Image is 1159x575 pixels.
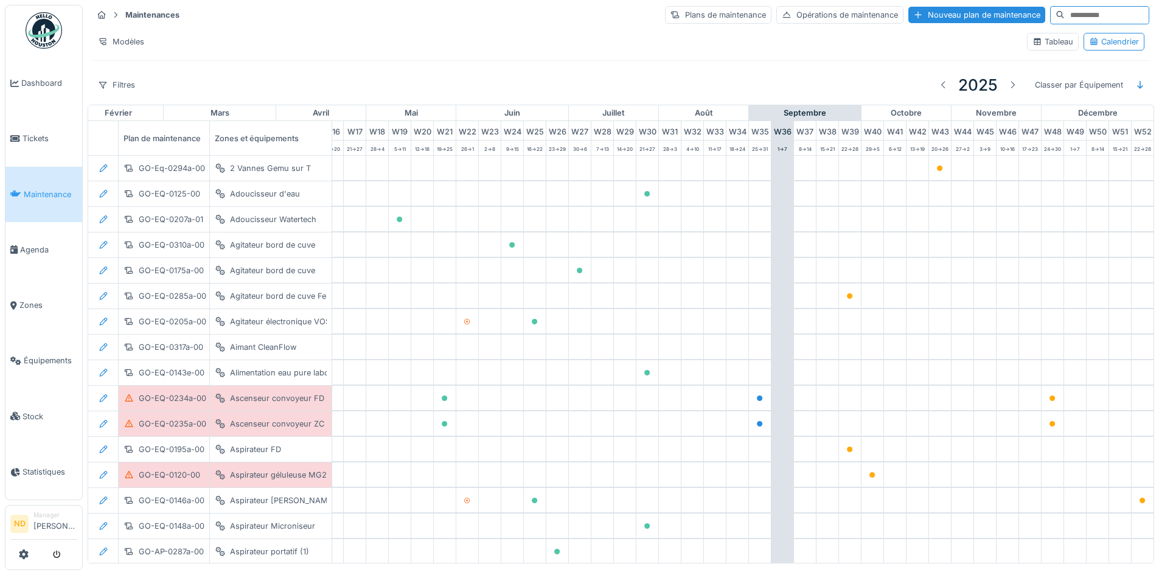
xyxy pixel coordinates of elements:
[907,141,928,155] div: 13 -> 19
[1032,36,1073,47] div: Tableau
[749,105,861,121] div: septembre
[861,141,883,155] div: 29 -> 5
[665,6,771,24] div: Plans de maintenance
[139,495,204,506] div: GO-EQ-0146a-00
[23,411,77,422] span: Stock
[230,188,300,200] div: Adoucisseur d'eau
[389,141,411,155] div: 5 -> 11
[344,141,366,155] div: 21 -> 27
[434,141,456,155] div: 19 -> 25
[726,121,748,140] div: W 34
[771,121,793,140] div: W 36
[230,444,281,455] div: Aspirateur FD
[23,466,77,478] span: Statistiques
[139,469,200,481] div: GO-EQ-0120-00
[92,76,141,94] div: Filtres
[20,244,77,256] span: Agenda
[726,141,748,155] div: 18 -> 24
[230,265,315,276] div: Agitateur bord de cuve
[884,141,906,155] div: 6 -> 12
[591,141,613,155] div: 7 -> 13
[21,77,77,89] span: Dashboard
[210,121,332,155] div: Zones et équipements
[546,121,568,140] div: W 26
[321,141,343,155] div: 14 -> 20
[1087,141,1109,155] div: 8 -> 14
[33,511,77,537] li: [PERSON_NAME]
[929,141,951,155] div: 20 -> 26
[1132,121,1154,140] div: W 52
[636,141,658,155] div: 21 -> 27
[139,188,200,200] div: GO-EQ-0125-00
[411,121,433,140] div: W 20
[230,214,316,225] div: Adoucisseur Watertech
[5,333,82,388] a: Équipements
[591,121,613,140] div: W 28
[230,341,296,353] div: Aimant CleanFlow
[230,495,336,506] div: Aspirateur [PERSON_NAME]
[366,141,388,155] div: 28 -> 4
[681,141,703,155] div: 4 -> 10
[456,121,478,140] div: W 22
[139,418,206,430] div: GO-EQ-0235a-00
[776,6,903,24] div: Opérations de maintenance
[1089,36,1139,47] div: Calendrier
[816,141,838,155] div: 15 -> 21
[344,121,366,140] div: W 17
[139,392,206,404] div: GO-EQ-0234a-00
[952,105,1041,121] div: novembre
[524,121,546,140] div: W 25
[139,316,206,327] div: GO-EQ-0205a-00
[952,141,973,155] div: 27 -> 2
[839,141,861,155] div: 22 -> 28
[1042,121,1063,140] div: W 48
[389,121,411,140] div: W 19
[5,222,82,277] a: Agenda
[411,141,433,155] div: 12 -> 18
[74,105,163,121] div: février
[230,316,340,327] div: Agitateur électronique VOS60
[861,105,951,121] div: octobre
[1109,141,1131,155] div: 15 -> 21
[230,418,324,430] div: Ascenseur convoyeur ZC
[164,105,276,121] div: mars
[794,141,816,155] div: 8 -> 14
[659,141,681,155] div: 28 -> 3
[230,546,309,557] div: Aspirateur portatif (1)
[5,389,82,444] a: Stock
[958,75,998,94] h3: 2025
[24,189,77,200] span: Maintenance
[230,367,341,378] div: Alimentation eau pure labo qc
[749,141,771,155] div: 25 -> 31
[230,290,341,302] div: Agitateur bord de cuve Ferrari
[749,121,771,140] div: W 35
[908,7,1045,23] div: Nouveau plan de maintenance
[139,162,205,174] div: GO-Eq-0294a-00
[5,167,82,222] a: Maintenance
[614,121,636,140] div: W 29
[704,141,726,155] div: 11 -> 17
[1064,121,1086,140] div: W 49
[5,55,82,111] a: Dashboard
[546,141,568,155] div: 23 -> 29
[139,367,204,378] div: GO-EQ-0143e-00
[139,520,204,532] div: GO-EQ-0148a-00
[321,121,343,140] div: W 16
[10,511,77,540] a: ND Manager[PERSON_NAME]
[139,290,206,302] div: GO-EQ-0285a-00
[119,121,240,155] div: Plan de maintenance
[479,121,501,140] div: W 23
[704,121,726,140] div: W 33
[997,121,1018,140] div: W 46
[1109,121,1131,140] div: W 51
[771,141,793,155] div: 1 -> 7
[659,121,681,140] div: W 31
[139,265,204,276] div: GO-EQ-0175a-00
[5,444,82,500] a: Statistiques
[1042,141,1063,155] div: 24 -> 30
[230,469,327,481] div: Aspirateur géluleuse MG2
[636,121,658,140] div: W 30
[1042,105,1154,121] div: décembre
[139,341,203,353] div: GO-EQ-0317a-00
[907,121,928,140] div: W 42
